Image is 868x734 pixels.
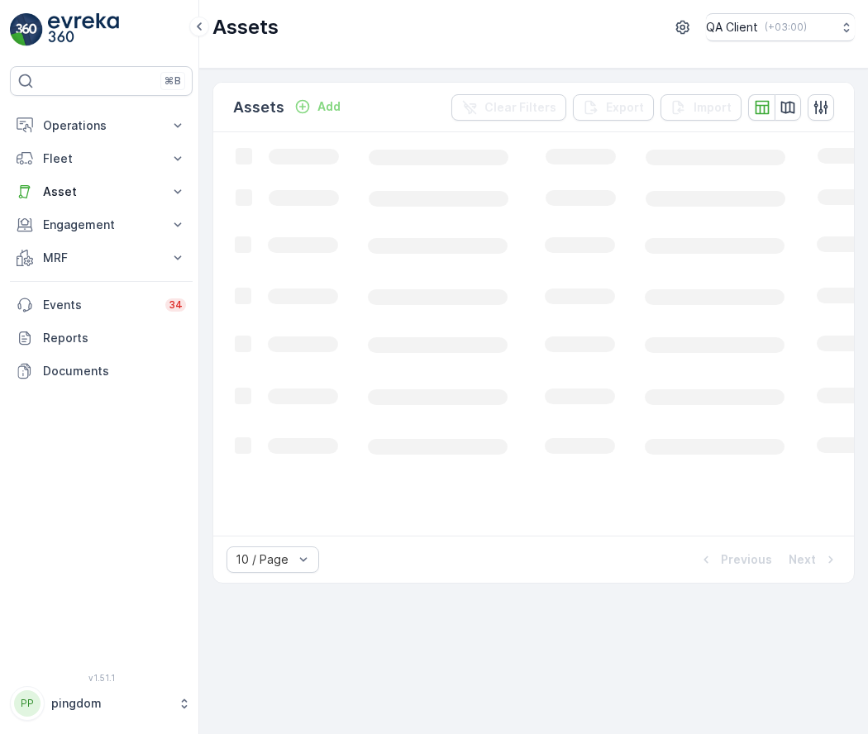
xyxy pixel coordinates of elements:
[10,288,193,322] a: Events34
[10,355,193,388] a: Documents
[10,322,193,355] a: Reports
[43,217,160,233] p: Engagement
[484,99,556,116] p: Clear Filters
[10,109,193,142] button: Operations
[10,175,193,208] button: Asset
[317,98,341,115] p: Add
[288,97,347,117] button: Add
[10,142,193,175] button: Fleet
[212,14,279,41] p: Assets
[10,673,193,683] span: v 1.51.1
[165,74,181,88] p: ⌘B
[789,551,816,568] p: Next
[787,550,841,570] button: Next
[696,550,774,570] button: Previous
[169,298,183,312] p: 34
[10,686,193,721] button: PPpingdom
[43,297,155,313] p: Events
[43,150,160,167] p: Fleet
[10,13,43,46] img: logo
[10,208,193,241] button: Engagement
[606,99,644,116] p: Export
[43,250,160,266] p: MRF
[43,117,160,134] p: Operations
[43,330,186,346] p: Reports
[14,690,41,717] div: PP
[233,96,284,119] p: Assets
[10,241,193,274] button: MRF
[451,94,566,121] button: Clear Filters
[661,94,742,121] button: Import
[706,19,758,36] p: QA Client
[573,94,654,121] button: Export
[694,99,732,116] p: Import
[43,183,160,200] p: Asset
[721,551,772,568] p: Previous
[706,13,855,41] button: QA Client(+03:00)
[43,363,186,379] p: Documents
[48,13,119,46] img: logo_light-DOdMpM7g.png
[765,21,807,34] p: ( +03:00 )
[51,695,169,712] p: pingdom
